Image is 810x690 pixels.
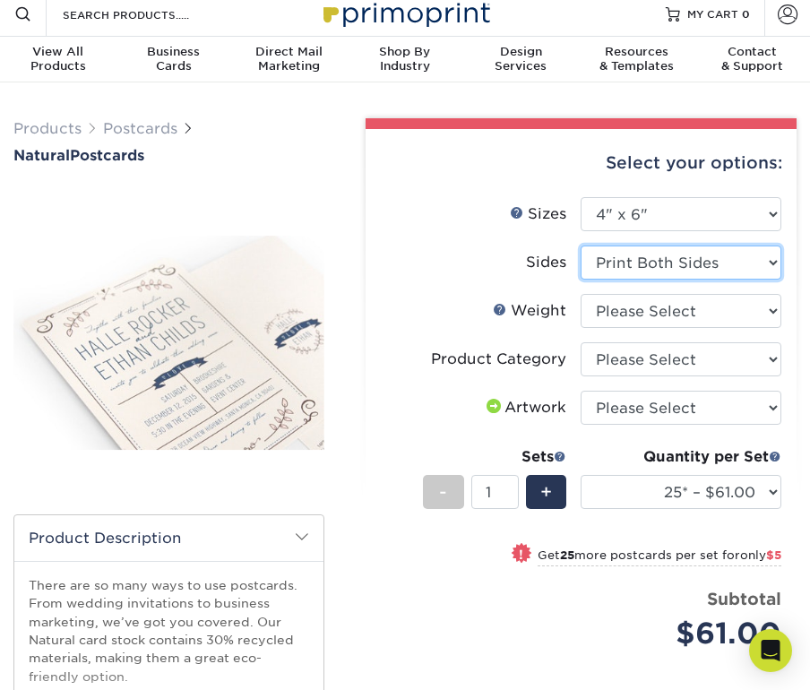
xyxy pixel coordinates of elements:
div: Select your options: [380,129,782,197]
span: Business [116,45,231,59]
h1: Postcards [13,147,324,164]
div: Quantity per Set [581,446,781,468]
a: Contact& Support [694,37,810,84]
span: MY CART [687,6,738,22]
div: Services [463,45,579,73]
div: Cards [116,45,231,73]
span: Resources [579,45,694,59]
strong: 25 [560,548,574,562]
img: Natural 01 [13,236,324,451]
a: NaturalPostcards [13,147,324,164]
span: - [439,479,447,505]
span: 0 [742,7,750,20]
a: Direct MailMarketing [231,37,347,84]
iframe: Google Customer Reviews [4,635,152,684]
input: SEARCH PRODUCTS..... [61,4,236,25]
span: only [740,548,781,562]
a: DesignServices [463,37,579,84]
div: $61.00 [594,612,781,655]
a: BusinessCards [116,37,231,84]
div: & Support [694,45,810,73]
div: Artwork [483,397,566,418]
div: Marketing [231,45,347,73]
span: Design [463,45,579,59]
small: Get more postcards per set for [538,548,781,566]
span: Direct Mail [231,45,347,59]
span: ! [519,546,523,565]
div: Sides [526,252,566,273]
div: Sizes [510,203,566,225]
div: Weight [493,300,566,322]
span: $5 [766,548,781,562]
span: Natural [13,147,70,164]
h2: Product Description [14,515,323,561]
a: Resources& Templates [579,37,694,84]
a: Postcards [103,120,177,137]
a: Shop ByIndustry [347,37,462,84]
div: & Templates [579,45,694,73]
a: Products [13,120,82,137]
span: Shop By [347,45,462,59]
div: Product Category [431,349,566,370]
div: Open Intercom Messenger [749,629,792,672]
span: + [540,479,552,505]
div: Industry [347,45,462,73]
strong: Subtotal [707,589,781,608]
div: Sets [423,446,566,468]
span: Contact [694,45,810,59]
